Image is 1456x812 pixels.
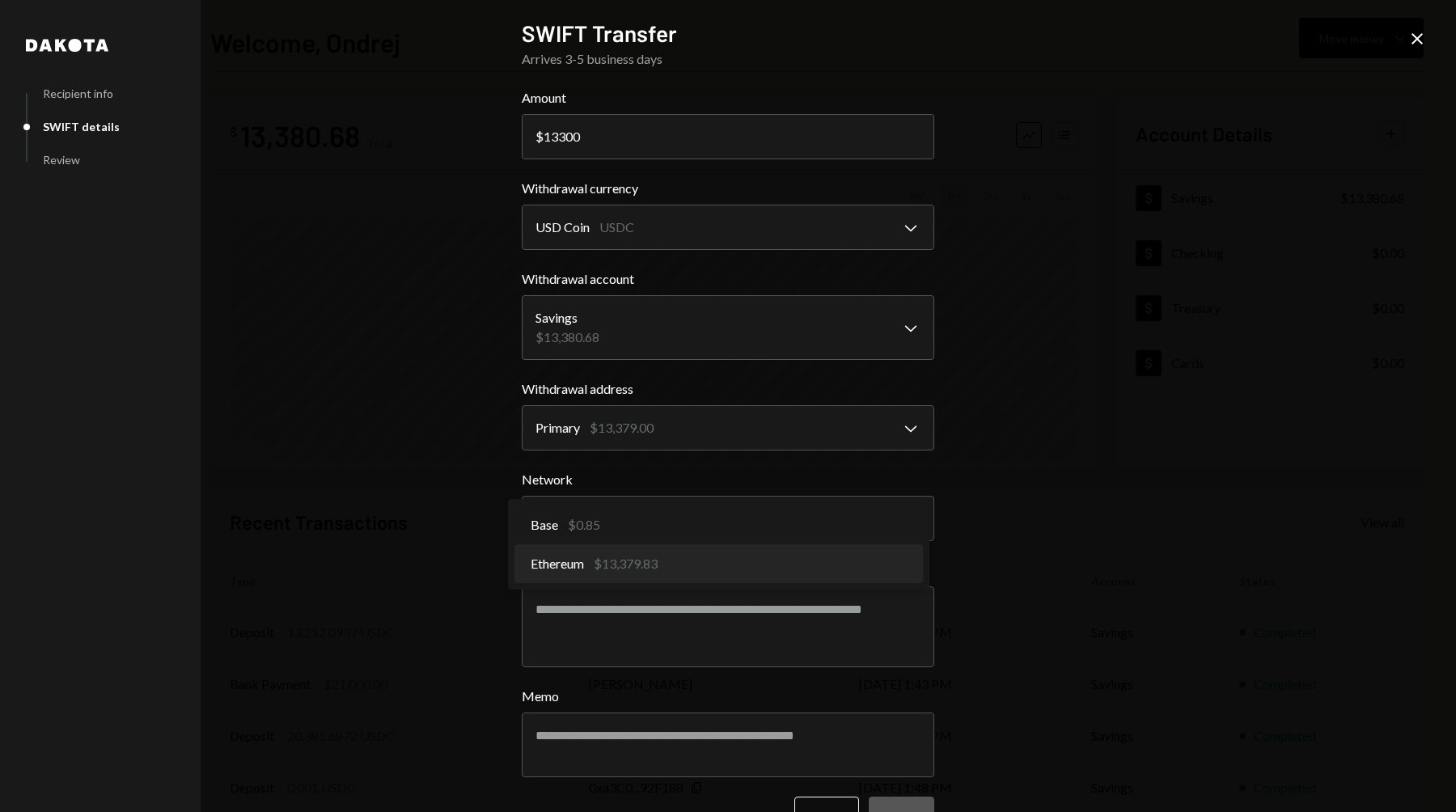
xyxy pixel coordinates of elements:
[568,515,600,535] div: $0.85
[43,87,113,100] div: Recipient info
[522,88,934,108] label: Amount
[522,205,934,250] button: Withdrawal currency
[522,687,934,706] label: Memo
[522,470,934,489] label: Network
[535,129,544,144] div: $
[522,49,934,69] div: Arrives 3-5 business days
[522,269,934,289] label: Withdrawal account
[43,153,80,167] div: Review
[594,554,658,573] div: $13,379.83
[43,120,120,133] div: SWIFT details
[522,18,934,49] h2: SWIFT Transfer
[531,515,558,535] span: Base
[599,218,634,237] div: USDC
[590,418,654,438] div: $13,379.00
[531,554,584,573] span: Ethereum
[522,379,934,399] label: Withdrawal address
[522,114,934,159] input: 0.00
[522,179,934,198] label: Withdrawal currency
[522,496,934,541] button: Network
[522,295,934,360] button: Withdrawal account
[522,405,934,450] button: Withdrawal address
